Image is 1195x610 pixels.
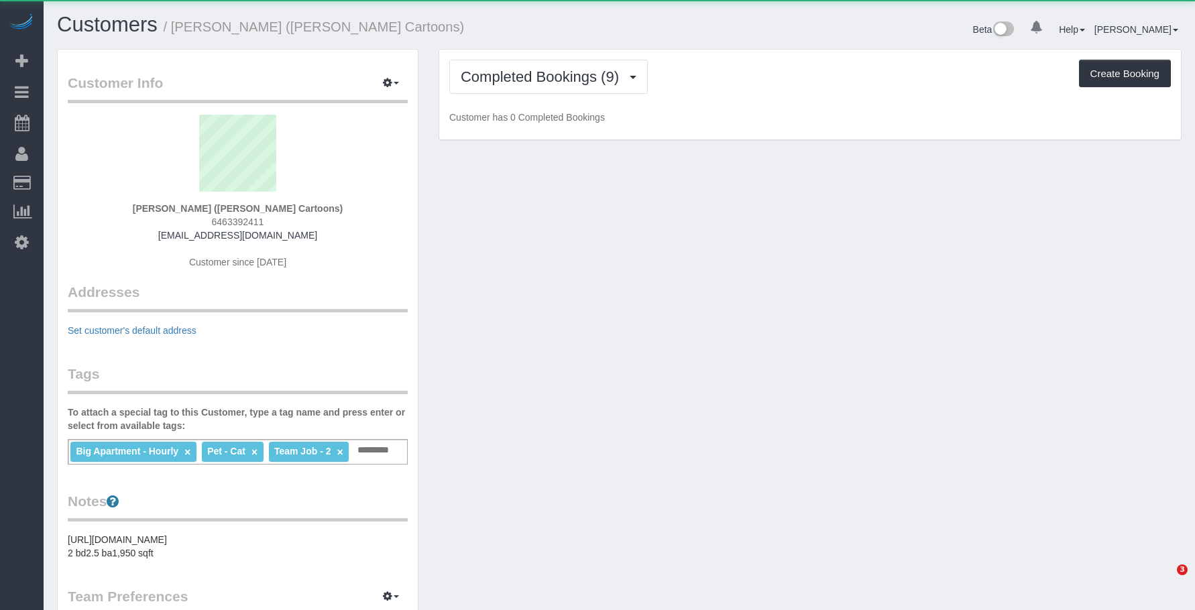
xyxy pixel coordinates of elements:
legend: Tags [68,364,408,394]
a: Customers [57,13,158,36]
span: 6463392411 [212,217,264,227]
a: [PERSON_NAME] [1094,24,1178,35]
span: Team Job - 2 [274,446,331,456]
a: × [184,446,190,458]
a: × [251,446,258,458]
span: Big Apartment - Hourly [76,446,178,456]
button: Completed Bookings (9) [449,60,648,94]
iframe: Intercom live chat [1149,564,1182,597]
button: Create Booking [1079,60,1171,88]
strong: [PERSON_NAME] ([PERSON_NAME] Cartoons) [133,203,343,214]
legend: Notes [68,491,408,522]
label: To attach a special tag to this Customer, type a tag name and press enter or select from availabl... [68,406,408,432]
a: Beta [973,24,1015,35]
p: Customer has 0 Completed Bookings [449,111,1171,124]
pre: [URL][DOMAIN_NAME] 2 bd2.5 ba1,950 sqft [68,533,408,560]
a: Set customer's default address [68,325,196,336]
span: Customer since [DATE] [189,257,286,267]
a: [EMAIL_ADDRESS][DOMAIN_NAME] [158,230,317,241]
span: Pet - Cat [207,446,245,456]
a: × [337,446,343,458]
img: New interface [992,21,1014,39]
img: Automaid Logo [8,13,35,32]
legend: Customer Info [68,73,408,103]
a: Help [1059,24,1085,35]
span: 3 [1177,564,1188,575]
small: / [PERSON_NAME] ([PERSON_NAME] Cartoons) [164,19,465,34]
span: Completed Bookings (9) [461,68,626,85]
